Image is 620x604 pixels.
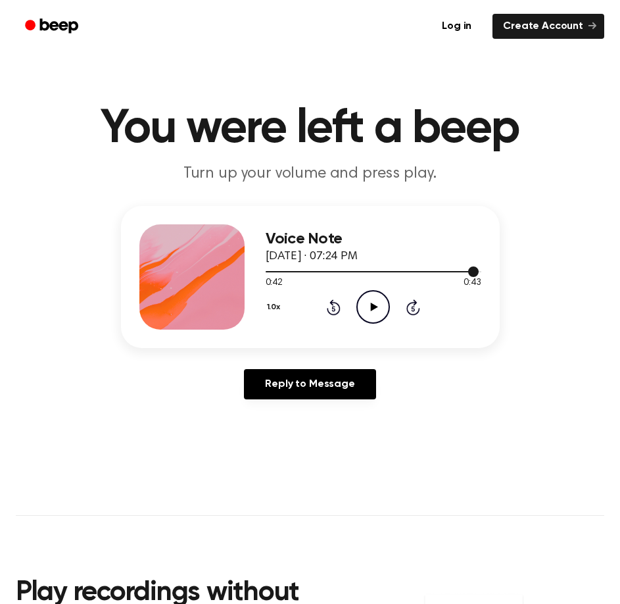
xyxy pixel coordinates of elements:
h3: Voice Note [266,230,481,248]
a: Create Account [492,14,604,39]
a: Log in [429,11,485,41]
span: 0:43 [464,276,481,290]
p: Turn up your volume and press play. [58,163,563,185]
a: Beep [16,14,90,39]
span: 0:42 [266,276,283,290]
span: [DATE] · 07:24 PM [266,251,358,263]
a: Reply to Message [244,369,375,399]
h1: You were left a beep [16,105,604,153]
button: 1.0x [266,296,285,318]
